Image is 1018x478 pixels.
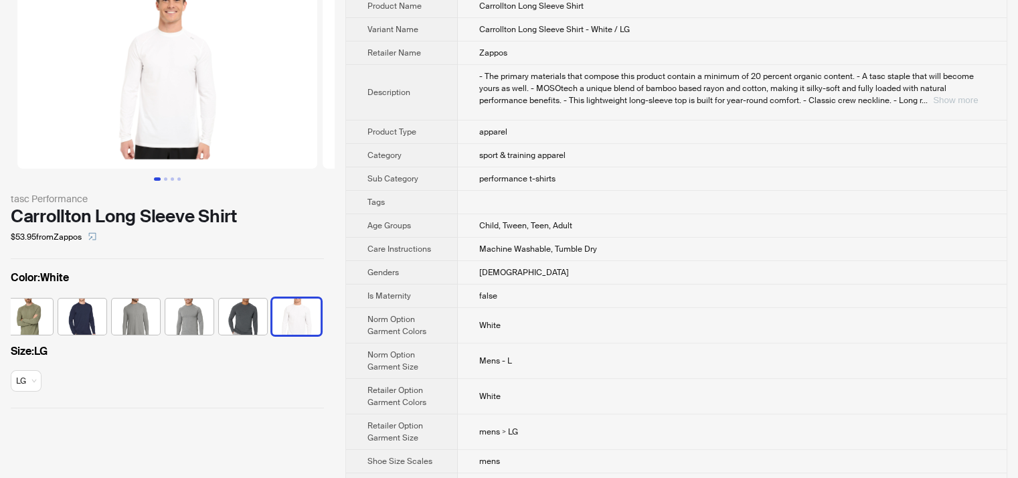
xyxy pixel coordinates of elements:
[88,232,96,240] span: select
[479,48,507,58] span: Zappos
[479,320,501,331] span: White
[5,297,53,333] label: available
[367,314,426,337] span: Norm Option Garment Colors
[11,226,324,248] div: $53.95 from Zappos
[479,1,584,11] span: Carrollton Long Sleeve Shirt
[479,70,985,106] div: - The primary materials that compose this product contain a minimum of 20 percent organic content...
[112,299,160,335] img: Heather Gray
[367,127,416,137] span: Product Type
[16,371,36,391] span: available
[367,150,402,161] span: Category
[272,297,321,333] label: available
[171,177,174,181] button: Go to slide 3
[11,270,40,285] span: Color :
[177,177,181,181] button: Go to slide 4
[367,24,418,35] span: Variant Name
[272,299,321,335] img: White
[164,177,167,181] button: Go to slide 2
[367,220,411,231] span: Age Groups
[58,299,106,335] img: Classic Navy
[367,87,410,98] span: Description
[479,456,500,467] span: mens
[479,267,569,278] span: [DEMOGRAPHIC_DATA]
[5,299,53,335] img: Cactus Heather
[367,420,423,443] span: Retailer Option Garment Size
[367,291,411,301] span: Is Maternity
[367,385,426,408] span: Retailer Option Garment Colors
[165,299,214,335] img: Horizon
[11,344,34,358] span: Size :
[112,297,160,333] label: available
[367,48,421,58] span: Retailer Name
[367,456,432,467] span: Shoe Size Scales
[11,191,324,206] div: tasc Performance
[922,95,928,106] span: ...
[479,426,518,437] span: mens > LG
[165,297,214,333] label: available
[479,24,630,35] span: Carrollton Long Sleeve Shirt - White / LG
[11,270,324,286] label: White
[367,197,385,208] span: Tags
[479,244,597,254] span: Machine Washable, Tumble Dry
[219,297,267,333] label: available
[479,173,556,184] span: performance t-shirts
[11,206,324,226] div: Carrollton Long Sleeve Shirt
[367,349,418,372] span: Norm Option Garment Size
[367,267,399,278] span: Genders
[58,297,106,333] label: available
[479,391,501,402] span: White
[479,150,566,161] span: sport & training apparel
[479,355,512,366] span: Mens - L
[367,173,418,184] span: Sub Category
[367,244,431,254] span: Care Instructions
[479,220,572,231] span: Child, Tween, Teen, Adult
[367,1,422,11] span: Product Name
[479,71,974,106] span: - The primary materials that compose this product contain a minimum of 20 percent organic content...
[154,177,161,181] button: Go to slide 1
[479,127,507,137] span: apparel
[219,299,267,335] img: Iron Heather
[11,343,324,360] label: LG
[933,95,978,105] button: Expand
[479,291,497,301] span: false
